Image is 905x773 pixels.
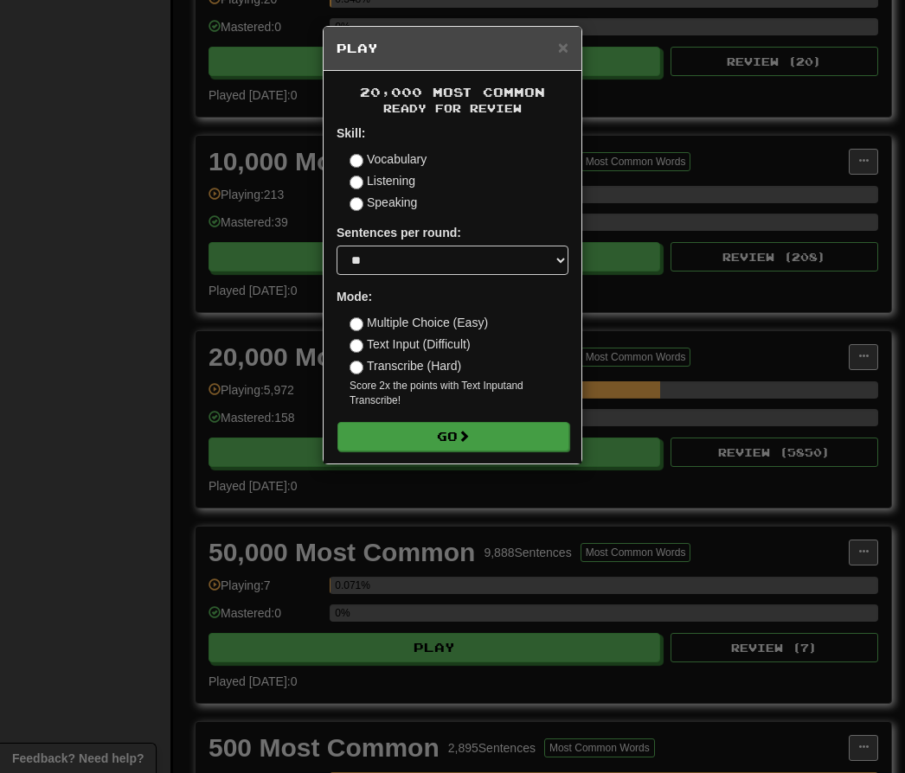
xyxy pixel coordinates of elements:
[350,194,417,211] label: Speaking
[337,224,461,241] label: Sentences per round:
[350,379,568,408] small: Score 2x the points with Text Input and Transcribe !
[350,357,461,374] label: Transcribe (Hard)
[350,150,427,168] label: Vocabulary
[350,317,363,331] input: Multiple Choice (Easy)
[350,197,363,211] input: Speaking
[337,101,568,116] small: Ready for Review
[350,154,363,168] input: Vocabulary
[350,314,488,331] label: Multiple Choice (Easy)
[350,335,471,353] label: Text Input (Difficult)
[350,361,363,374] input: Transcribe (Hard)
[337,290,372,303] strong: Mode:
[360,85,545,99] span: 20,000 Most Common
[337,40,568,57] h5: Play
[350,172,415,189] label: Listening
[350,339,363,353] input: Text Input (Difficult)
[337,126,365,140] strong: Skill:
[558,38,568,56] button: Close
[350,176,363,189] input: Listening
[337,422,569,451] button: Go
[558,37,568,57] span: ×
